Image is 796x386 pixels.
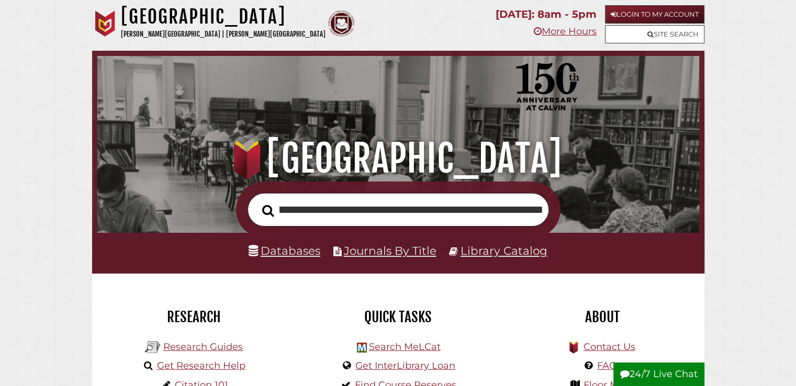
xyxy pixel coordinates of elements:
button: Search [257,201,279,220]
a: Contact Us [583,341,635,353]
a: More Hours [534,26,597,37]
p: [PERSON_NAME][GEOGRAPHIC_DATA] | [PERSON_NAME][GEOGRAPHIC_DATA] [121,28,326,40]
h1: [GEOGRAPHIC_DATA] [109,135,687,181]
i: Search [262,204,274,217]
a: Get InterLibrary Loan [355,360,455,371]
h2: Quick Tasks [304,308,492,326]
h2: About [508,308,697,326]
h1: [GEOGRAPHIC_DATA] [121,5,326,28]
img: Calvin Theological Seminary [328,10,354,37]
img: Calvin University [92,10,118,37]
a: Search MeLCat [368,341,440,353]
img: Hekman Library Logo [145,339,161,355]
a: Site Search [605,25,704,43]
a: Login to My Account [605,5,704,24]
a: Library Catalog [461,244,547,257]
a: Journals By Title [344,244,436,257]
a: Databases [249,244,320,257]
img: Hekman Library Logo [357,343,367,353]
a: Research Guides [163,341,243,353]
p: [DATE]: 8am - 5pm [496,5,597,24]
a: FAQs [597,360,622,371]
a: Get Research Help [157,360,245,371]
h2: Research [100,308,288,326]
